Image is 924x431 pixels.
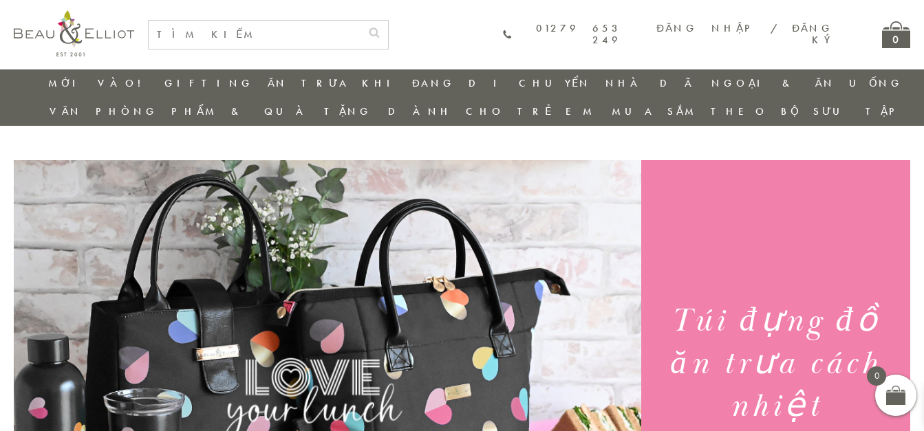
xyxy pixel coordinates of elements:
[503,23,621,47] a: 01279 653 249
[867,366,886,386] span: 0
[515,23,621,47] font: 01279 653 249
[48,76,150,90] a: Mới vào!
[50,104,372,118] a: Văn phòng phẩm & Quà tặng
[268,76,592,90] a: Ăn trưa khi đang di chuyển
[660,76,903,90] a: Dã ngoại & ăn uống
[14,10,134,56] img: logo
[612,104,902,118] a: Mua sắm theo bộ sưu tập
[149,21,361,49] input: TÌM KIẾM
[164,76,254,90] a: Gifting
[882,21,910,48] a: 0
[605,76,645,90] a: Nhà
[656,21,834,47] a: Đăng nhập / Đăng ký
[388,104,596,118] a: Dành cho trẻ em
[655,300,897,428] h1: Túi đựng đồ ăn trưa cách nhiệt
